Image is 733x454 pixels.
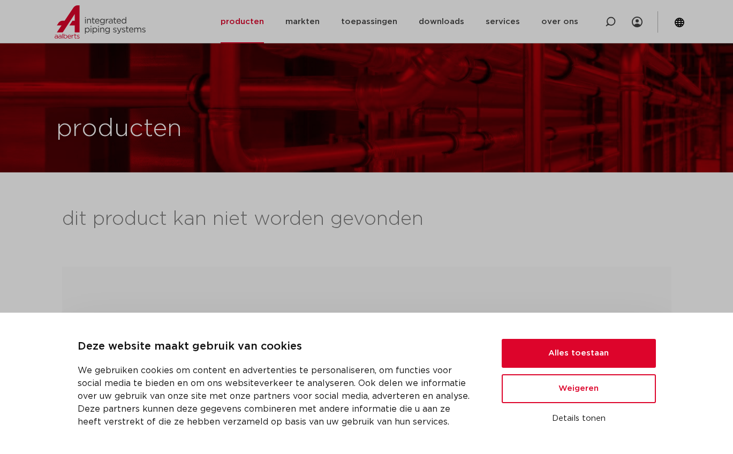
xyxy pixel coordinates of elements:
[502,339,656,368] button: Alles toestaan
[56,112,182,146] h1: producten
[78,364,476,428] p: We gebruiken cookies om content en advertenties te personaliseren, om functies voor social media ...
[78,338,476,355] p: Deze website maakt gebruik van cookies
[502,374,656,403] button: Weigeren
[62,207,464,232] p: dit product kan niet worden gevonden
[502,410,656,428] button: Details tonen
